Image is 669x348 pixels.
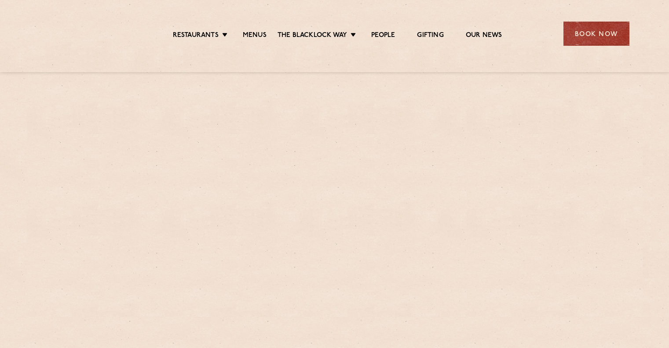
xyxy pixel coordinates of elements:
[563,22,629,46] div: Book Now
[417,31,443,41] a: Gifting
[371,31,395,41] a: People
[173,31,219,41] a: Restaurants
[278,31,347,41] a: The Blacklock Way
[243,31,267,41] a: Menus
[466,31,502,41] a: Our News
[40,8,116,59] img: svg%3E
